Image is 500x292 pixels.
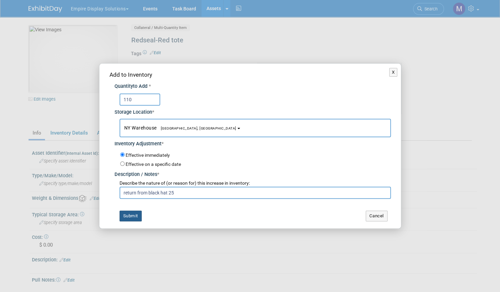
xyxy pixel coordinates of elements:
span: Add to Inventory [109,71,152,78]
button: Submit [120,211,142,221]
label: Effective immediately [126,152,170,159]
span: Describe the nature of (or reason for) this increase in inventory: [120,180,250,186]
button: Cancel [366,211,388,221]
span: NY Warehouse [124,125,236,131]
div: Description / Notes [115,168,391,178]
span: [GEOGRAPHIC_DATA], [GEOGRAPHIC_DATA] [157,126,236,131]
span: to Add [133,83,147,89]
label: Effective on a specific date [126,161,181,167]
div: Storage Location [115,106,391,116]
div: Inventory Adjustment [115,137,391,148]
button: X [389,68,398,77]
div: Quantity [115,83,391,90]
button: NY Warehouse[GEOGRAPHIC_DATA], [GEOGRAPHIC_DATA] [120,119,391,137]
